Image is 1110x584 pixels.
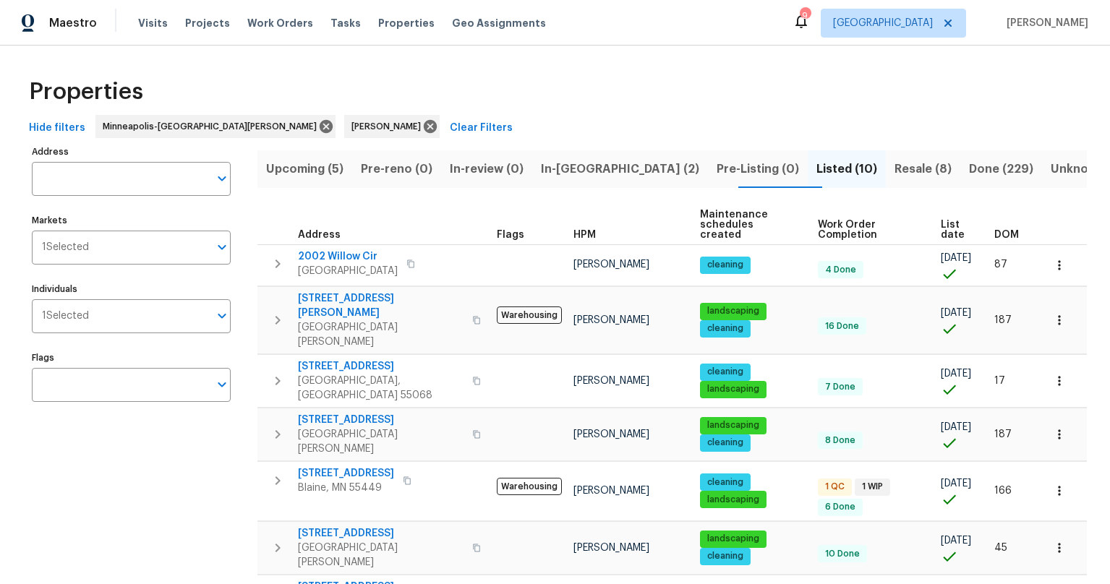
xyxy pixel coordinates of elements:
span: cleaning [701,550,749,562]
span: [PERSON_NAME] [573,259,649,270]
span: Visits [138,16,168,30]
span: landscaping [701,383,765,395]
span: [DATE] [941,536,971,546]
span: Upcoming (5) [266,159,343,179]
span: Warehousing [497,306,562,324]
span: HPM [573,230,596,240]
span: 16 Done [819,320,865,332]
span: [DATE] [941,369,971,379]
span: 187 [994,315,1012,325]
span: 87 [994,259,1007,270]
button: Hide filters [23,115,91,142]
span: cleaning [701,476,749,489]
span: [PERSON_NAME] [573,315,649,325]
span: [PERSON_NAME] [1001,16,1088,30]
span: cleaning [701,322,749,335]
span: cleaning [701,259,749,271]
span: [DATE] [941,253,971,263]
span: 1 QC [819,481,850,493]
label: Flags [32,353,231,362]
span: 6 Done [819,501,861,513]
span: 7 Done [819,381,861,393]
span: Properties [29,85,143,99]
span: [DATE] [941,308,971,318]
span: List date [941,220,970,240]
span: [GEOGRAPHIC_DATA], [GEOGRAPHIC_DATA] 55068 [298,374,464,403]
span: landscaping [701,305,765,317]
span: 1 Selected [42,241,89,254]
button: Open [212,374,232,395]
span: [STREET_ADDRESS] [298,526,464,541]
span: [DATE] [941,478,971,489]
span: 8 Done [819,434,861,447]
span: [PERSON_NAME] [573,543,649,553]
span: Work Order Completion [818,220,916,240]
span: 1 WIP [856,481,889,493]
span: 4 Done [819,264,862,276]
span: DOM [994,230,1019,240]
span: Maintenance schedules created [700,210,793,240]
div: Minneapolis-[GEOGRAPHIC_DATA][PERSON_NAME] [95,115,336,138]
span: Address [298,230,341,240]
span: landscaping [701,494,765,506]
span: Blaine, MN 55449 [298,481,394,495]
span: [PERSON_NAME] [573,486,649,496]
span: 187 [994,429,1012,439]
span: 10 Done [819,548,866,560]
span: Clear Filters [450,119,513,137]
span: 1 Selected [42,310,89,322]
label: Markets [32,216,231,225]
span: Properties [378,16,435,30]
span: Pre-Listing (0) [717,159,799,179]
span: [GEOGRAPHIC_DATA] [833,16,933,30]
span: Maestro [49,16,97,30]
span: [GEOGRAPHIC_DATA] [298,264,398,278]
span: [GEOGRAPHIC_DATA][PERSON_NAME] [298,541,464,570]
label: Individuals [32,285,231,293]
span: [GEOGRAPHIC_DATA][PERSON_NAME] [298,320,464,349]
span: [STREET_ADDRESS][PERSON_NAME] [298,291,464,320]
span: Flags [497,230,524,240]
button: Open [212,237,232,257]
span: 17 [994,376,1005,386]
span: landscaping [701,419,765,431]
span: Work Orders [247,16,313,30]
span: cleaning [701,366,749,378]
span: Resale (8) [895,159,952,179]
span: [PERSON_NAME] [573,376,649,386]
span: [GEOGRAPHIC_DATA][PERSON_NAME] [298,427,464,456]
span: 45 [994,543,1007,553]
button: Clear Filters [444,115,518,142]
span: Hide filters [29,119,85,137]
button: Open [212,168,232,189]
span: [DATE] [941,422,971,432]
span: [PERSON_NAME] [573,429,649,439]
label: Address [32,147,231,156]
span: 2002 Willow Cir [298,249,398,264]
div: [PERSON_NAME] [344,115,440,138]
span: [STREET_ADDRESS] [298,466,394,481]
span: [STREET_ADDRESS] [298,359,464,374]
span: Warehousing [497,478,562,495]
span: cleaning [701,437,749,449]
span: landscaping [701,533,765,545]
span: Done (229) [969,159,1033,179]
div: 9 [800,9,810,23]
span: Projects [185,16,230,30]
button: Open [212,306,232,326]
span: Tasks [330,18,361,28]
span: In-review (0) [450,159,524,179]
span: [STREET_ADDRESS] [298,413,464,427]
span: Pre-reno (0) [361,159,432,179]
span: [PERSON_NAME] [351,119,427,134]
span: Minneapolis-[GEOGRAPHIC_DATA][PERSON_NAME] [103,119,323,134]
span: Listed (10) [816,159,877,179]
span: In-[GEOGRAPHIC_DATA] (2) [541,159,699,179]
span: Geo Assignments [452,16,546,30]
span: 166 [994,486,1012,496]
